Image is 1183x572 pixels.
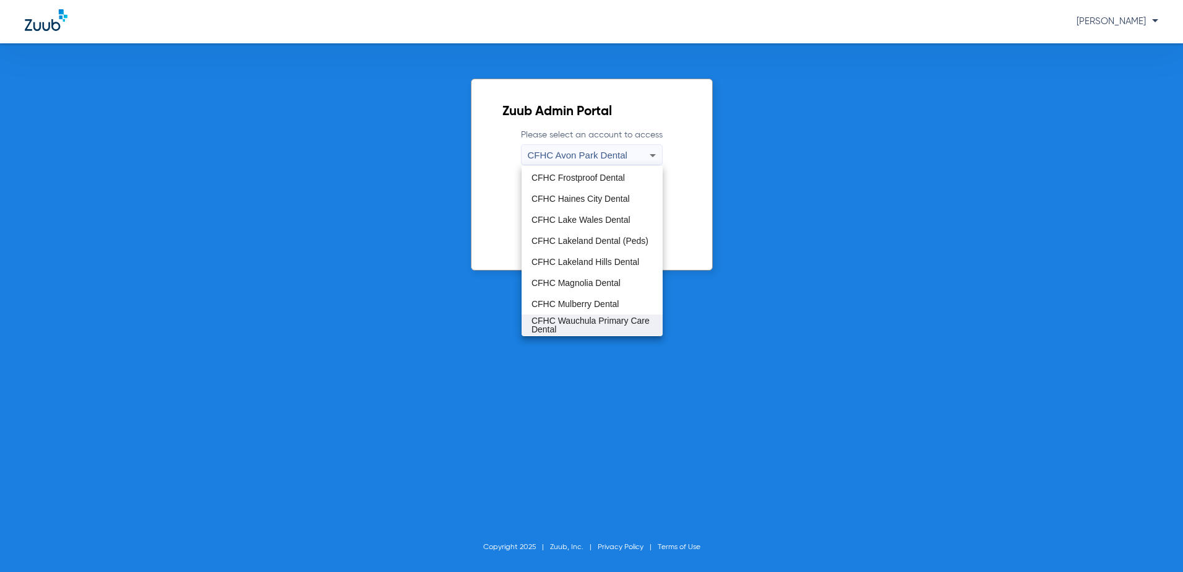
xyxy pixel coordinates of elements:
iframe: Chat Widget [1121,513,1183,572]
span: CFHC Frostproof Dental [531,173,625,182]
span: CFHC Mulberry Dental [531,300,619,308]
span: CFHC Lakeland Hills Dental [531,258,639,266]
span: CFHC Lake Wales Dental [531,215,630,224]
span: CFHC Haines City Dental [531,194,630,203]
span: CFHC Lakeland Dental (Peds) [531,236,648,245]
span: CFHC Wauchula Primary Care Dental [531,316,653,334]
span: CFHC Magnolia Dental [531,279,621,287]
